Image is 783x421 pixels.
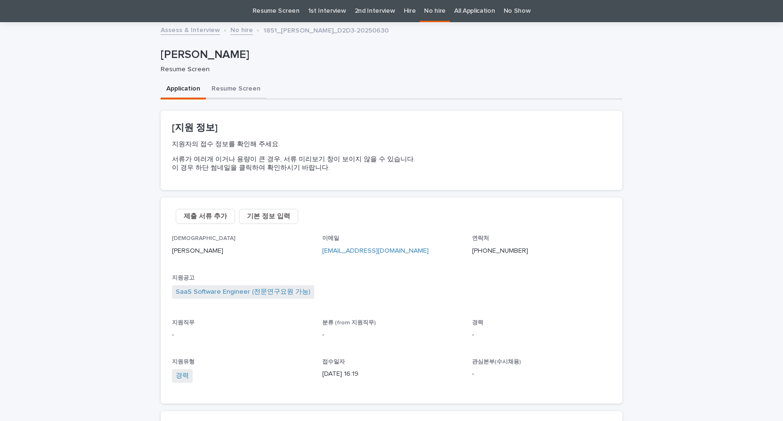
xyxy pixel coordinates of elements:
[263,25,389,35] p: 1851_[PERSON_NAME]_D2D3-20250630
[172,140,611,149] p: 지원자의 접수 정보를 확인해 주세요.
[161,48,619,62] p: [PERSON_NAME]
[472,320,483,326] span: 경력
[322,369,461,379] p: [DATE] 16:19
[184,212,227,221] span: 제출 서류 추가
[472,359,521,365] span: 관심본부(수시채용)
[176,287,310,297] a: SaaS Software Engineer (전문연구요원 가능)
[172,359,195,365] span: 지원유형
[172,275,195,281] span: 지원공고
[161,80,206,99] button: Application
[322,320,376,326] span: 분류 (from 지원직무)
[472,330,611,340] p: -
[322,248,429,254] a: [EMAIL_ADDRESS][DOMAIN_NAME]
[161,24,220,35] a: Assess & Interview
[172,330,311,340] p: -
[172,236,236,241] span: [DEMOGRAPHIC_DATA]
[176,371,189,381] a: 경력
[472,369,611,379] p: -
[230,24,253,35] a: No hire
[322,330,461,340] p: -
[472,236,489,241] span: 연락처
[161,66,615,74] p: Resume Screen
[322,359,345,365] span: 접수일자
[172,246,311,256] p: [PERSON_NAME]
[206,80,266,99] button: Resume Screen
[322,236,339,241] span: 이메일
[239,209,298,224] button: 기본 정보 입력
[472,248,528,254] a: [PHONE_NUMBER]
[247,212,290,221] span: 기본 정보 입력
[172,320,195,326] span: 지원직무
[172,155,611,172] p: 서류가 여러개 이거나 용량이 큰 경우, 서류 미리보기 창이 보이지 않을 수 있습니다. 이 경우 하단 썸네일을 클릭하여 확인하시기 바랍니다.
[172,122,611,133] h2: [지원 정보]
[176,209,235,224] button: 제출 서류 추가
